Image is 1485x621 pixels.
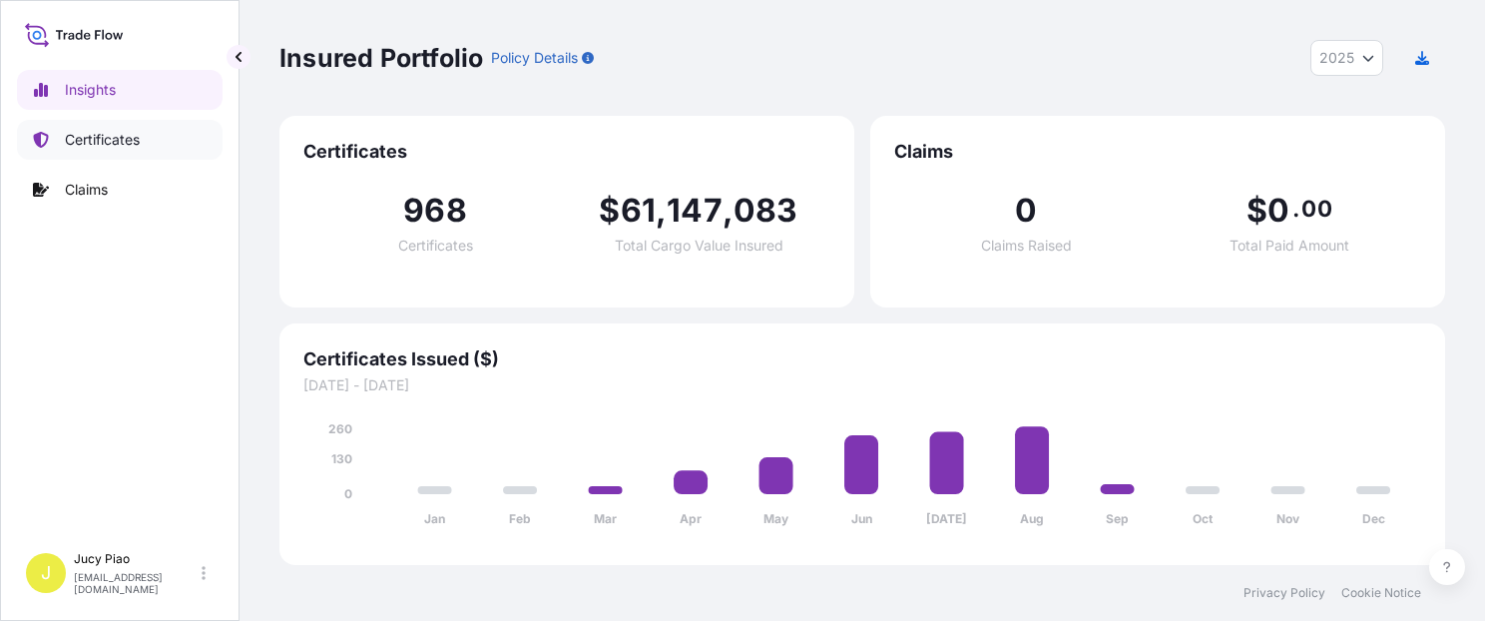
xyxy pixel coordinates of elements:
[41,563,51,583] span: J
[894,140,1421,164] span: Claims
[328,421,352,436] tspan: 260
[509,511,531,526] tspan: Feb
[1310,40,1383,76] button: Year Selector
[667,195,723,227] span: 147
[303,347,1421,371] span: Certificates Issued ($)
[279,42,483,74] p: Insured Portfolio
[594,511,617,526] tspan: Mar
[398,239,473,253] span: Certificates
[74,571,198,595] p: [EMAIL_ADDRESS][DOMAIN_NAME]
[1362,511,1385,526] tspan: Dec
[65,130,140,150] p: Certificates
[1243,585,1325,601] a: Privacy Policy
[331,451,352,466] tspan: 130
[303,140,830,164] span: Certificates
[74,551,198,567] p: Jucy Piao
[17,120,223,160] a: Certificates
[424,511,445,526] tspan: Jan
[1341,585,1421,601] a: Cookie Notice
[1106,511,1129,526] tspan: Sep
[344,486,352,501] tspan: 0
[1230,239,1349,253] span: Total Paid Amount
[621,195,656,227] span: 61
[680,511,702,526] tspan: Apr
[17,70,223,110] a: Insights
[1020,511,1044,526] tspan: Aug
[1319,48,1354,68] span: 2025
[1292,201,1299,217] span: .
[303,375,1421,395] span: [DATE] - [DATE]
[65,80,116,100] p: Insights
[723,195,734,227] span: ,
[65,180,108,200] p: Claims
[1267,195,1289,227] span: 0
[851,511,872,526] tspan: Jun
[1276,511,1300,526] tspan: Nov
[1193,511,1214,526] tspan: Oct
[1246,195,1267,227] span: $
[615,239,783,253] span: Total Cargo Value Insured
[1015,195,1037,227] span: 0
[599,195,620,227] span: $
[734,195,798,227] span: 083
[926,511,967,526] tspan: [DATE]
[656,195,667,227] span: ,
[491,48,578,68] p: Policy Details
[1301,201,1331,217] span: 00
[763,511,789,526] tspan: May
[17,170,223,210] a: Claims
[981,239,1072,253] span: Claims Raised
[403,195,467,227] span: 968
